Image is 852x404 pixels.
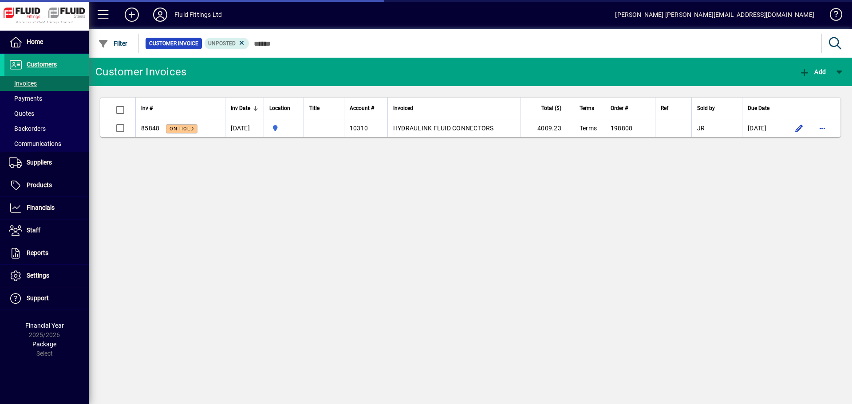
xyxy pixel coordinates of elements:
[393,103,515,113] div: Invoiced
[27,227,40,234] span: Staff
[393,103,413,113] span: Invoiced
[661,103,668,113] span: Ref
[697,125,705,132] span: JR
[4,76,89,91] a: Invoices
[231,103,258,113] div: Inv Date
[225,119,264,137] td: [DATE]
[32,341,56,348] span: Package
[27,294,49,302] span: Support
[697,103,715,113] span: Sold by
[580,103,594,113] span: Terms
[521,119,574,137] td: 4009.23
[149,39,198,48] span: Customer Invoice
[9,95,42,102] span: Payments
[309,103,339,113] div: Title
[208,40,236,47] span: Unposted
[27,181,52,188] span: Products
[27,38,43,45] span: Home
[269,123,298,133] span: AUCKLAND
[27,204,55,211] span: Financials
[4,242,89,264] a: Reports
[27,272,49,279] span: Settings
[799,68,826,75] span: Add
[580,125,597,132] span: Terms
[350,103,382,113] div: Account #
[174,8,222,22] div: Fluid Fittings Ltd
[526,103,569,113] div: Total ($)
[792,121,806,135] button: Edit
[4,152,89,174] a: Suppliers
[118,7,146,23] button: Add
[4,31,89,53] a: Home
[170,126,194,132] span: On hold
[4,136,89,151] a: Communications
[96,35,130,51] button: Filter
[146,7,174,23] button: Profile
[611,125,633,132] span: 198808
[4,287,89,310] a: Support
[205,38,249,49] mat-chip: Customer Invoice Status: Unposted
[141,125,159,132] span: 85848
[4,121,89,136] a: Backorders
[9,125,46,132] span: Backorders
[4,265,89,287] a: Settings
[4,197,89,219] a: Financials
[797,64,828,80] button: Add
[25,322,64,329] span: Financial Year
[611,103,650,113] div: Order #
[141,103,153,113] span: Inv #
[4,220,89,242] a: Staff
[615,8,814,22] div: [PERSON_NAME] [PERSON_NAME][EMAIL_ADDRESS][DOMAIN_NAME]
[661,103,686,113] div: Ref
[748,103,769,113] span: Due Date
[9,80,37,87] span: Invoices
[269,103,298,113] div: Location
[541,103,561,113] span: Total ($)
[4,106,89,121] a: Quotes
[27,61,57,68] span: Customers
[9,110,34,117] span: Quotes
[95,65,186,79] div: Customer Invoices
[611,103,628,113] span: Order #
[27,249,48,256] span: Reports
[697,103,737,113] div: Sold by
[393,125,494,132] span: HYDRAULINK FLUID CONNECTORS
[4,91,89,106] a: Payments
[742,119,783,137] td: [DATE]
[815,121,829,135] button: More options
[27,159,52,166] span: Suppliers
[309,103,319,113] span: Title
[141,103,197,113] div: Inv #
[350,103,374,113] span: Account #
[98,40,128,47] span: Filter
[9,140,61,147] span: Communications
[231,103,250,113] span: Inv Date
[4,174,89,196] a: Products
[350,125,368,132] span: 10310
[823,2,841,31] a: Knowledge Base
[748,103,777,113] div: Due Date
[269,103,290,113] span: Location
